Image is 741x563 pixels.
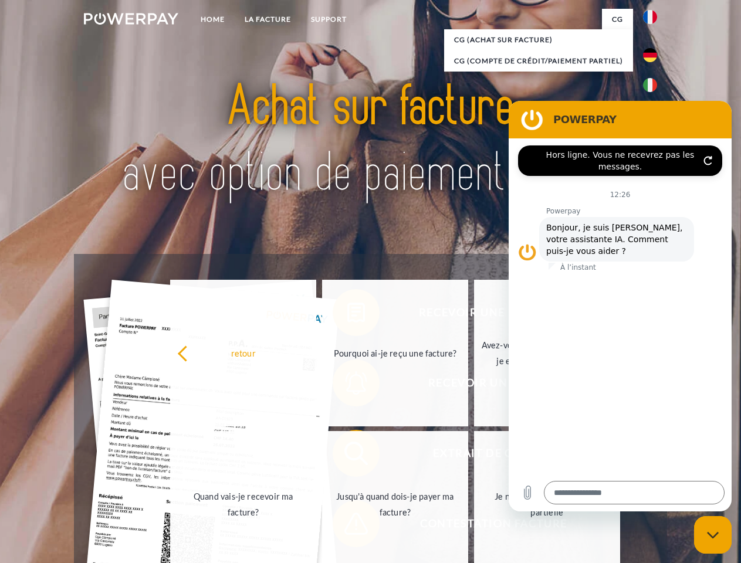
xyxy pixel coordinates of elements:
img: de [643,48,657,62]
img: it [643,78,657,92]
a: CG [602,9,633,30]
a: LA FACTURE [235,9,301,30]
img: fr [643,10,657,24]
iframe: Fenêtre de messagerie [509,101,732,511]
a: Avez-vous reçu mes paiements, ai-je encore un solde ouvert? [474,280,620,426]
a: CG (Compte de crédit/paiement partiel) [444,50,633,72]
img: logo-powerpay-white.svg [84,13,178,25]
div: Quand vais-je recevoir ma facture? [177,489,309,520]
div: Je n'ai reçu qu'une livraison partielle [481,489,613,520]
a: Home [191,9,235,30]
div: Jusqu'à quand dois-je payer ma facture? [329,489,461,520]
iframe: Bouton de lancement de la fenêtre de messagerie, conversation en cours [694,516,732,554]
a: CG (achat sur facture) [444,29,633,50]
div: Avez-vous reçu mes paiements, ai-je encore un solde ouvert? [481,337,613,369]
img: title-powerpay_fr.svg [112,56,629,225]
div: Pourquoi ai-je reçu une facture? [329,345,461,361]
div: retour [177,345,309,361]
a: Support [301,9,357,30]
